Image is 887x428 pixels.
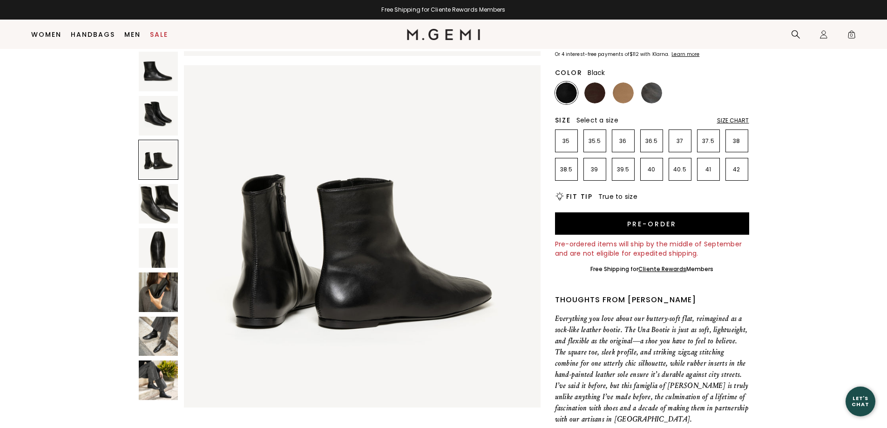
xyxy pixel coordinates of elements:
p: 41 [697,166,719,173]
h2: Color [555,69,582,76]
p: Everything you love about our buttery-soft flat, reimagined as a sock-like leather bootie. The Un... [555,313,749,425]
a: Learn more [670,52,699,57]
img: Black [556,82,577,103]
p: 40 [641,166,663,173]
img: The Una Bootie [139,184,178,224]
span: 0 [847,32,856,41]
span: Black [588,68,605,77]
div: Pre-ordered items will ship by the middle of September and are not eligible for expedited shipping. [555,239,749,258]
p: 36 [612,137,634,145]
klarna-placement-style-cta: Learn more [671,51,699,58]
a: Cliente Rewards [638,265,686,273]
klarna-placement-style-body: with Klarna [640,51,670,58]
img: The Una Bootie [139,96,178,136]
klarna-placement-style-body: Or 4 interest-free payments of [555,51,630,58]
p: 40.5 [669,166,691,173]
img: The Una Bootie [139,52,178,91]
img: Gunmetal [641,82,662,103]
img: The Una Bootie [139,317,178,356]
div: Free Shipping for Members [590,265,714,273]
div: Thoughts from [PERSON_NAME] [555,294,749,306]
p: 38 [726,137,748,145]
a: Sale [150,31,168,38]
span: Select a size [576,115,618,125]
div: Let's Chat [846,395,875,407]
h2: Size [555,116,571,124]
img: The Una Bootie [139,228,178,268]
img: The Una Bootie [139,360,178,400]
a: Handbags [71,31,115,38]
p: 39.5 [612,166,634,173]
p: 37.5 [697,137,719,145]
p: 35.5 [584,137,606,145]
a: Men [124,31,141,38]
p: 39 [584,166,606,173]
img: M.Gemi [407,29,480,40]
p: 42 [726,166,748,173]
div: Size Chart [717,117,749,124]
p: 38.5 [555,166,577,173]
button: Pre-order [555,212,749,235]
p: 35 [555,137,577,145]
img: The Una Bootie [184,65,540,421]
p: 36.5 [641,137,663,145]
img: Chocolate [584,82,605,103]
a: Women [31,31,61,38]
span: True to size [598,192,637,201]
p: 37 [669,137,691,145]
img: The Una Bootie [139,272,178,312]
img: Light Tan [613,82,634,103]
klarna-placement-style-amount: $112 [630,51,639,58]
h2: Fit Tip [566,193,593,200]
